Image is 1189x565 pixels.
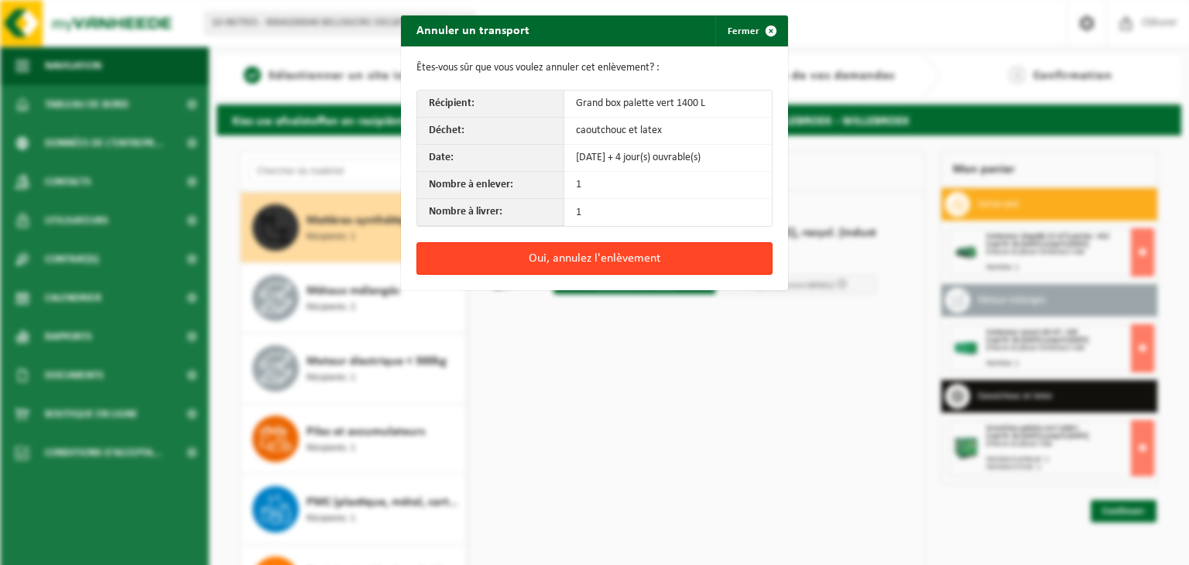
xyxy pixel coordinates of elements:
[416,242,773,275] button: Oui, annulez l'enlèvement
[564,199,772,226] td: 1
[401,15,545,45] h2: Annuler un transport
[417,172,564,199] th: Nombre à enlever:
[564,118,772,145] td: caoutchouc et latex
[564,91,772,118] td: Grand box palette vert 1400 L
[715,15,786,46] button: Fermer
[564,172,772,199] td: 1
[417,145,564,172] th: Date:
[417,199,564,226] th: Nombre à livrer:
[564,145,772,172] td: [DATE] + 4 jour(s) ouvrable(s)
[417,118,564,145] th: Déchet:
[417,91,564,118] th: Récipient:
[416,62,773,74] p: Êtes-vous sûr que vous voulez annuler cet enlèvement? :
